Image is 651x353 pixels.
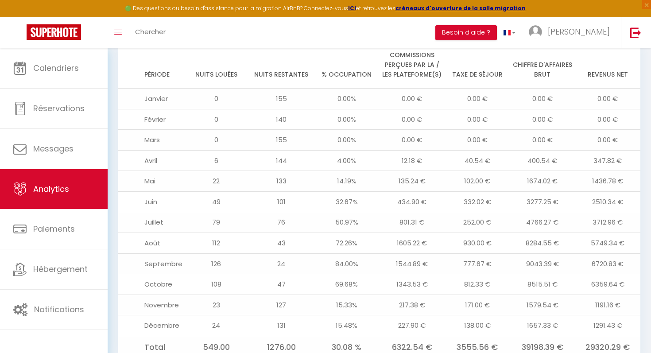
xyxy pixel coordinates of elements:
[445,41,510,89] th: Taxe de séjour
[380,295,445,315] td: 217.38 €
[183,109,248,130] td: 0
[249,274,314,295] td: 47
[183,130,248,151] td: 0
[445,274,510,295] td: 812.33 €
[348,4,356,12] a: ICI
[183,89,248,109] td: 0
[249,150,314,171] td: 144
[445,212,510,233] td: 252.00 €
[380,89,445,109] td: 0.00 €
[33,103,85,114] span: Réservations
[314,109,379,130] td: 0.00%
[128,17,172,48] a: Chercher
[118,212,183,233] td: Juillet
[33,223,75,234] span: Paiements
[380,315,445,336] td: 227.90 €
[314,41,379,89] th: % Occupation
[445,253,510,274] td: 777.67 €
[630,27,641,38] img: logout
[314,233,379,253] td: 72.26%
[380,109,445,130] td: 0.00 €
[34,304,84,315] span: Notifications
[510,109,575,130] td: 0.00 €
[445,171,510,192] td: 102.00 €
[183,274,248,295] td: 108
[183,212,248,233] td: 79
[575,295,640,315] td: 1191.16 €
[575,41,640,89] th: Revenus net
[249,253,314,274] td: 24
[183,150,248,171] td: 6
[575,212,640,233] td: 3712.96 €
[27,24,81,40] img: Super Booking
[249,171,314,192] td: 133
[575,130,640,151] td: 0.00 €
[445,109,510,130] td: 0.00 €
[33,62,79,74] span: Calendriers
[118,295,183,315] td: Novembre
[510,41,575,89] th: Chiffre d'affaires brut
[510,191,575,212] td: 3277.25 €
[575,150,640,171] td: 347.82 €
[380,171,445,192] td: 135.24 €
[183,191,248,212] td: 49
[118,109,183,130] td: Février
[380,233,445,253] td: 1605.22 €
[380,274,445,295] td: 1343.53 €
[575,171,640,192] td: 1436.78 €
[314,150,379,171] td: 4.00%
[380,41,445,89] th: Commissions perçues par la / les plateforme(s)
[575,191,640,212] td: 2510.34 €
[314,212,379,233] td: 50.97%
[445,191,510,212] td: 332.02 €
[575,233,640,253] td: 5749.34 €
[510,212,575,233] td: 4766.27 €
[118,253,183,274] td: Septembre
[118,89,183,109] td: Janvier
[380,191,445,212] td: 434.90 €
[249,295,314,315] td: 127
[183,41,248,89] th: Nuits louées
[395,4,526,12] a: créneaux d'ouverture de la salle migration
[380,253,445,274] td: 1544.89 €
[118,150,183,171] td: Avril
[183,295,248,315] td: 23
[314,130,379,151] td: 0.00%
[314,191,379,212] td: 32.67%
[575,274,640,295] td: 6359.64 €
[314,171,379,192] td: 14.19%
[249,89,314,109] td: 155
[435,25,497,40] button: Besoin d'aide ?
[118,41,183,89] th: Période
[314,253,379,274] td: 84.00%
[510,150,575,171] td: 400.54 €
[575,109,640,130] td: 0.00 €
[183,253,248,274] td: 126
[380,212,445,233] td: 801.31 €
[510,253,575,274] td: 9043.39 €
[249,109,314,130] td: 140
[529,25,542,39] img: ...
[510,315,575,336] td: 1657.33 €
[510,89,575,109] td: 0.00 €
[510,233,575,253] td: 8284.55 €
[118,171,183,192] td: Mai
[7,4,34,30] button: Ouvrir le widget de chat LiveChat
[510,130,575,151] td: 0.00 €
[249,315,314,336] td: 131
[575,253,640,274] td: 6720.83 €
[445,315,510,336] td: 138.00 €
[118,274,183,295] td: Octobre
[118,130,183,151] td: Mars
[249,212,314,233] td: 76
[118,191,183,212] td: Juin
[510,171,575,192] td: 1674.02 €
[33,264,88,275] span: Hébergement
[510,274,575,295] td: 8515.51 €
[445,295,510,315] td: 171.00 €
[575,89,640,109] td: 0.00 €
[183,233,248,253] td: 112
[249,41,314,89] th: Nuits restantes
